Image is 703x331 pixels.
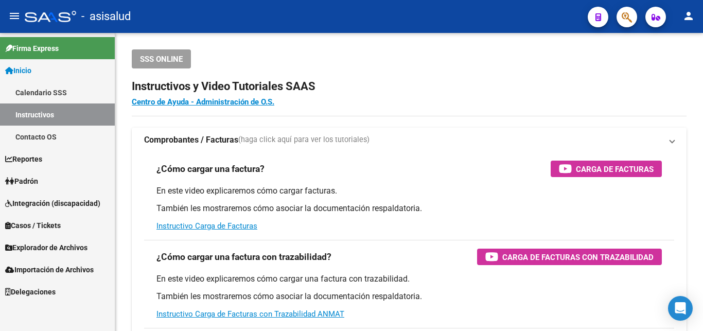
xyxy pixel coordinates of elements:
[132,128,687,152] mat-expansion-panel-header: Comprobantes / Facturas(haga click aquí para ver los tutoriales)
[156,273,662,285] p: En este video explicaremos cómo cargar una factura con trazabilidad.
[132,49,191,68] button: SSS ONLINE
[5,286,56,298] span: Delegaciones
[156,221,257,231] a: Instructivo Carga de Facturas
[576,163,654,176] span: Carga de Facturas
[502,251,654,264] span: Carga de Facturas con Trazabilidad
[156,185,662,197] p: En este video explicaremos cómo cargar facturas.
[156,203,662,214] p: También les mostraremos cómo asociar la documentación respaldatoria.
[477,249,662,265] button: Carga de Facturas con Trazabilidad
[156,162,265,176] h3: ¿Cómo cargar una factura?
[5,242,87,253] span: Explorador de Archivos
[132,97,274,107] a: Centro de Ayuda - Administración de O.S.
[156,250,331,264] h3: ¿Cómo cargar una factura con trazabilidad?
[5,43,59,54] span: Firma Express
[156,291,662,302] p: También les mostraremos cómo asociar la documentación respaldatoria.
[5,220,61,231] span: Casos / Tickets
[5,176,38,187] span: Padrón
[132,77,687,96] h2: Instructivos y Video Tutoriales SAAS
[8,10,21,22] mat-icon: menu
[682,10,695,22] mat-icon: person
[551,161,662,177] button: Carga de Facturas
[81,5,131,28] span: - asisalud
[140,55,183,64] span: SSS ONLINE
[5,264,94,275] span: Importación de Archivos
[5,153,42,165] span: Reportes
[156,309,344,319] a: Instructivo Carga de Facturas con Trazabilidad ANMAT
[668,296,693,321] div: Open Intercom Messenger
[5,198,100,209] span: Integración (discapacidad)
[5,65,31,76] span: Inicio
[238,134,370,146] span: (haga click aquí para ver los tutoriales)
[144,134,238,146] strong: Comprobantes / Facturas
